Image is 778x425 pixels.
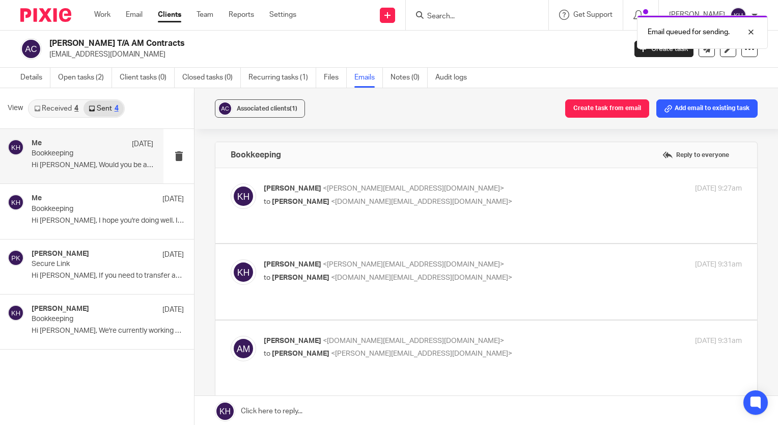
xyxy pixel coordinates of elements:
[120,68,175,88] a: Client tasks (0)
[264,261,321,268] span: [PERSON_NAME]
[49,38,505,49] h2: [PERSON_NAME] T/A AM Contracts
[354,68,383,88] a: Emails
[290,105,297,112] span: (1)
[217,101,233,116] img: svg%3E
[660,147,732,163] label: Reply to everyone
[391,68,428,88] a: Notes (0)
[730,7,746,23] img: svg%3E
[323,185,504,192] span: <[PERSON_NAME][EMAIL_ADDRESS][DOMAIN_NAME]>
[264,198,270,205] span: to
[215,99,305,118] button: Associated clients(1)
[8,139,24,155] img: svg%3E
[20,68,50,88] a: Details
[32,327,184,335] p: Hi [PERSON_NAME], We're currently working on your...
[248,68,316,88] a: Recurring tasks (1)
[29,100,84,117] a: Received4
[272,198,329,205] span: [PERSON_NAME]
[32,217,184,225] p: Hi [PERSON_NAME], I hope you're doing well. It...
[634,41,693,57] a: Create task
[331,274,512,281] span: <[DOMAIN_NAME][EMAIL_ADDRESS][DOMAIN_NAME]>
[435,68,475,88] a: Audit logs
[32,305,89,313] h4: [PERSON_NAME]
[648,27,730,37] p: Email queued for sending.
[331,350,512,357] span: <[PERSON_NAME][EMAIL_ADDRESS][DOMAIN_NAME]>
[323,261,504,268] span: <[PERSON_NAME][EMAIL_ADDRESS][DOMAIN_NAME]>
[94,10,110,20] a: Work
[32,272,184,280] p: Hi [PERSON_NAME], If you need to transfer any files...
[8,194,24,210] img: svg%3E
[272,274,329,281] span: [PERSON_NAME]
[162,194,184,204] p: [DATE]
[32,315,153,324] p: Bookkeeping
[84,100,123,117] a: Sent4
[20,8,71,22] img: Pixie
[264,274,270,281] span: to
[656,99,758,118] button: Add email to existing task
[229,10,254,20] a: Reports
[264,350,270,357] span: to
[32,161,153,170] p: Hi [PERSON_NAME], Would you be able to provide the...
[74,105,78,112] div: 4
[231,183,256,209] img: svg%3E
[8,250,24,266] img: svg%3E
[231,259,256,285] img: svg%3E
[264,185,321,192] span: [PERSON_NAME]
[58,68,112,88] a: Open tasks (2)
[331,198,512,205] span: <[DOMAIN_NAME][EMAIL_ADDRESS][DOMAIN_NAME]>
[20,38,42,60] img: svg%3E
[695,259,742,270] p: [DATE] 9:31am
[197,10,213,20] a: Team
[324,68,347,88] a: Files
[269,10,296,20] a: Settings
[695,183,742,194] p: [DATE] 9:27am
[162,305,184,315] p: [DATE]
[8,305,24,321] img: svg%3E
[32,260,153,269] p: Secure Link
[126,10,143,20] a: Email
[162,250,184,260] p: [DATE]
[32,139,42,148] h4: Me
[49,49,619,60] p: [EMAIL_ADDRESS][DOMAIN_NAME]
[231,150,281,160] h4: Bookkeeping
[8,103,23,114] span: View
[231,336,256,361] img: svg%3E
[132,139,153,149] p: [DATE]
[323,337,504,344] span: <[DOMAIN_NAME][EMAIL_ADDRESS][DOMAIN_NAME]>
[565,99,649,118] button: Create task from email
[237,105,297,112] span: Associated clients
[264,337,321,344] span: [PERSON_NAME]
[32,149,129,158] p: Bookkeeping
[32,194,42,203] h4: Me
[115,105,119,112] div: 4
[32,205,153,214] p: Bookkeeping
[32,250,89,258] h4: [PERSON_NAME]
[272,350,329,357] span: [PERSON_NAME]
[158,10,181,20] a: Clients
[695,336,742,347] p: [DATE] 9:31am
[182,68,241,88] a: Closed tasks (0)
